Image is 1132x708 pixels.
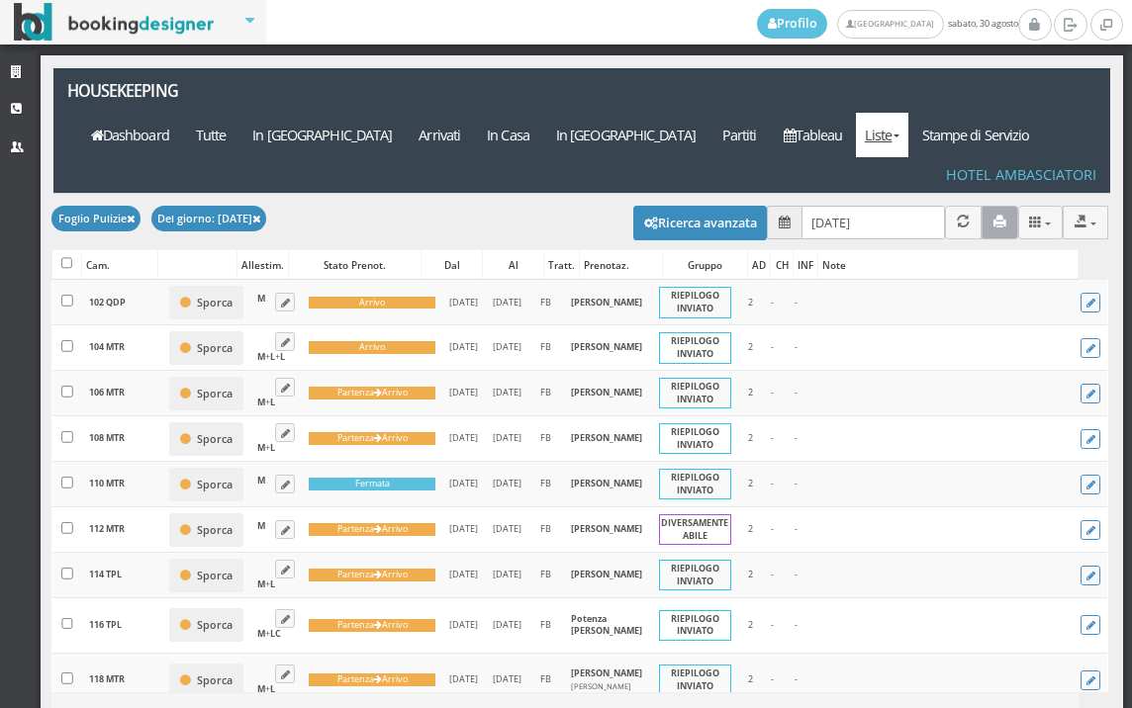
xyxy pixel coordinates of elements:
[257,627,265,640] b: M
[784,371,808,416] td: -
[708,113,770,157] a: Partiti
[485,416,527,462] td: [DATE]
[528,507,564,553] td: FB
[663,251,747,279] div: Gruppo
[442,371,485,416] td: [DATE]
[784,325,808,371] td: -
[771,251,793,279] div: CH
[197,478,233,491] small: Sporca
[784,280,808,325] td: -
[422,251,482,279] div: Dal
[738,325,761,371] td: 2
[738,416,761,462] td: 2
[528,462,564,507] td: FB
[89,477,125,489] b: 110 MTR
[237,251,288,279] div: Allestim.
[309,387,434,399] div: Partenza Arrivo
[280,350,285,363] b: L
[309,569,434,581] div: Partenza Arrivo
[837,10,943,39] a: [GEOGRAPHIC_DATA]
[794,251,817,279] div: INF
[762,598,784,653] td: -
[89,386,125,398] b: 106 MTR
[309,341,434,354] div: Arrivo
[738,371,761,416] td: 2
[528,280,564,325] td: FB
[89,431,125,444] b: 108 MTR
[169,286,243,319] button: Sporca
[289,251,421,279] div: Stato Prenot.
[197,296,233,310] small: Sporca
[257,396,265,408] b: M
[197,523,233,537] small: Sporca
[442,280,485,325] td: [DATE]
[762,325,784,371] td: -
[762,507,784,553] td: -
[671,334,719,360] b: RIEPILOGO INVIATO
[89,522,125,535] b: 112 MTR
[406,113,474,157] a: Arrivati
[528,416,564,462] td: FB
[442,553,485,598] td: [DATE]
[528,598,564,653] td: FB
[169,331,243,365] button: Sporca
[197,673,233,687] small: Sporca
[485,371,527,416] td: [DATE]
[784,553,808,598] td: -
[738,653,761,707] td: 2
[762,462,784,507] td: -
[738,507,761,553] td: 2
[169,377,243,410] button: Sporca
[671,425,719,451] b: RIEPILOGO INVIATO
[197,618,233,632] small: Sporca
[270,627,281,640] b: LC
[818,251,1078,279] div: Note
[270,441,275,454] b: L
[270,350,275,363] b: L
[671,471,719,496] b: RIEPILOGO INVIATO
[528,325,564,371] td: FB
[762,371,784,416] td: -
[89,568,122,580] b: 114 TPL
[257,350,285,363] span: + +
[442,325,485,371] td: [DATE]
[762,416,784,462] td: -
[757,9,828,39] a: Profilo
[528,653,564,707] td: FB
[757,9,1018,39] span: sabato, 30 agosto
[738,598,761,653] td: 2
[633,206,768,239] button: Ricerca avanzata
[309,297,434,310] div: Arrivo
[197,341,233,355] small: Sporca
[239,113,406,157] a: In [GEOGRAPHIC_DATA]
[197,387,233,400] small: Sporca
[946,166,1096,183] h4: Hotel Ambasciatori
[77,113,182,157] a: Dashboard
[671,380,719,405] b: RIEPILOGO INVIATO
[257,292,265,305] b: M
[784,507,808,553] td: -
[748,251,770,279] div: AD
[571,431,642,444] b: [PERSON_NAME]
[802,206,945,238] input: Seleziona la data
[474,113,543,157] a: In Casa
[762,280,784,325] td: -
[580,251,662,279] div: Prenotaz.
[51,206,141,230] button: Foglio Pulizie
[270,577,275,590] b: L
[309,432,434,445] div: Partenza Arrivo
[671,612,719,638] b: RIEPILOGO INVIATO
[542,113,708,157] a: In [GEOGRAPHIC_DATA]
[661,516,728,542] b: DIVERSAMENTE ABILE
[571,612,642,638] b: Potenza [PERSON_NAME]
[14,3,215,42] img: BookingDesigner.com
[257,682,265,695] b: M
[89,296,126,309] b: 102 QDP
[762,553,784,598] td: -
[82,251,157,279] div: Cam.
[485,598,527,653] td: [DATE]
[197,569,233,582] small: Sporca
[442,462,485,507] td: [DATE]
[151,206,267,230] button: Del giorno: [DATE]
[169,559,243,592] button: Sporca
